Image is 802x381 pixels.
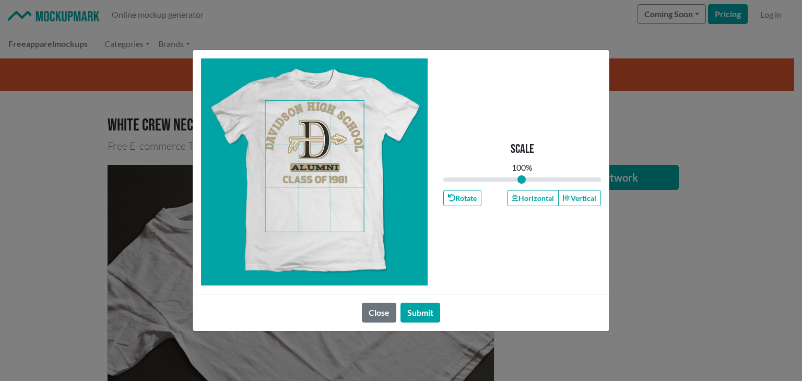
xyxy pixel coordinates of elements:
[511,142,534,157] p: Scale
[443,190,481,206] button: Rotate
[512,161,533,174] div: 100 %
[507,190,558,206] button: Horizontal
[362,303,396,323] button: Close
[400,303,440,323] button: Submit
[558,190,601,206] button: Vertical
